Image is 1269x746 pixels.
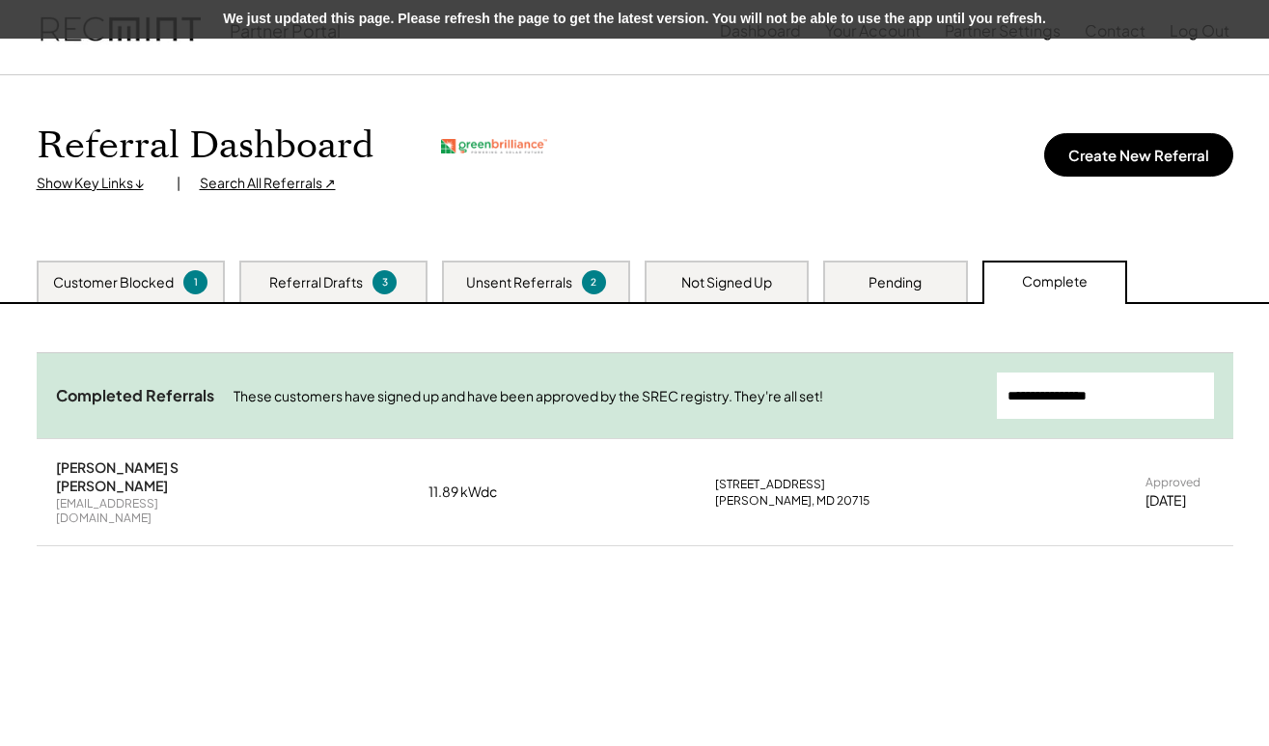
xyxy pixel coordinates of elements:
[1145,475,1200,490] div: Approved
[53,273,174,292] div: Customer Blocked
[1044,133,1233,177] button: Create New Referral
[375,275,394,290] div: 3
[466,273,572,292] div: Unsent Referrals
[200,174,336,193] div: Search All Referrals ↗
[1145,491,1186,511] div: [DATE]
[56,458,239,493] div: [PERSON_NAME] S [PERSON_NAME]
[269,273,363,292] div: Referral Drafts
[37,174,157,193] div: Show Key Links ↓
[234,387,978,406] div: These customers have signed up and have been approved by the SREC registry. They're all set!
[428,483,525,502] div: 11.89 kWdc
[186,275,205,290] div: 1
[441,139,547,153] img: greenbrilliance.png
[715,493,869,509] div: [PERSON_NAME], MD 20715
[177,174,180,193] div: |
[56,386,214,406] div: Completed Referrals
[869,273,922,292] div: Pending
[56,496,239,526] div: [EMAIL_ADDRESS][DOMAIN_NAME]
[1022,272,1088,291] div: Complete
[681,273,772,292] div: Not Signed Up
[585,275,603,290] div: 2
[37,124,373,169] h1: Referral Dashboard
[715,477,825,492] div: [STREET_ADDRESS]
